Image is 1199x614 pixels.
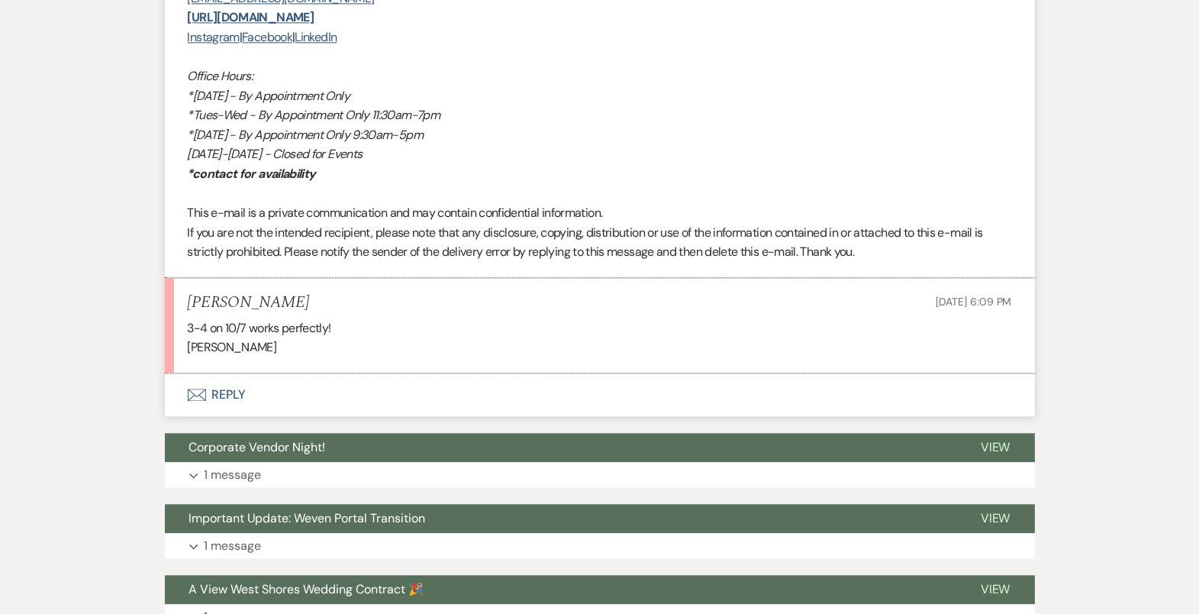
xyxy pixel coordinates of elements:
span: [DATE] 6:09 PM [936,295,1011,309]
button: View [956,433,1035,462]
span: A View West Shores Wedding Contract 🎉 [189,581,424,597]
span: View [981,510,1010,526]
em: Office Hours: [188,68,253,84]
p: | | [188,27,1012,47]
a: [URL][DOMAIN_NAME] [188,9,314,25]
span: View [981,581,1010,597]
p: 1 message [205,465,262,485]
p: This e-mail is a private communication and may contain confidential information. [188,203,1012,223]
button: Reply [165,373,1035,416]
em: *[DATE] - By Appointment Only 9:30am-5pm [188,127,423,143]
p: 1 message [205,536,262,556]
em: [DATE]-[DATE] - Closed for Events [188,146,363,162]
p: If you are not the intended recipient, please note that any disclosure, copying, distribution or ... [188,223,1012,262]
a: Instagram [188,29,240,45]
em: *Tues-Wed - By Appointment Only 11:30am-7pm [188,107,440,123]
h5: [PERSON_NAME] [188,293,309,312]
button: Important Update: Weven Portal Transition [165,504,956,533]
button: 1 message [165,533,1035,559]
span: Corporate Vendor Night! [189,439,326,455]
a: Facebook [242,29,292,45]
span: Important Update: Weven Portal Transition [189,510,426,526]
em: *contact for availability [188,166,316,182]
div: 3-4 on 10/7 works perfectly! [PERSON_NAME] [188,318,1012,357]
button: View [956,575,1035,604]
button: 1 message [165,462,1035,488]
button: View [956,504,1035,533]
a: LinkedIn [295,29,337,45]
button: Corporate Vendor Night! [165,433,956,462]
button: A View West Shores Wedding Contract 🎉 [165,575,956,604]
em: *[DATE] - By Appointment Only [188,88,350,104]
span: View [981,439,1010,455]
